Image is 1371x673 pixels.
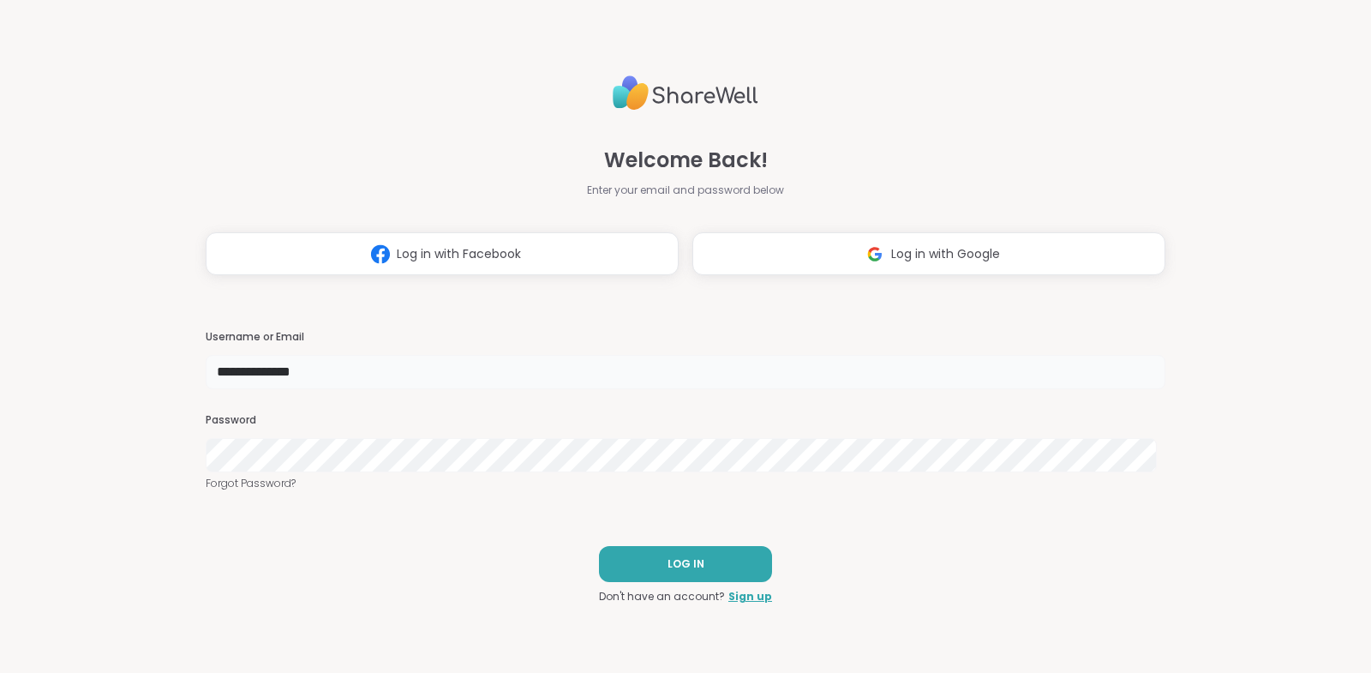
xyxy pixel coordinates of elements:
[206,232,679,275] button: Log in with Facebook
[397,245,521,263] span: Log in with Facebook
[728,589,772,604] a: Sign up
[206,476,1165,491] a: Forgot Password?
[587,183,784,198] span: Enter your email and password below
[206,413,1165,428] h3: Password
[364,238,397,270] img: ShareWell Logomark
[613,69,758,117] img: ShareWell Logo
[859,238,891,270] img: ShareWell Logomark
[891,245,1000,263] span: Log in with Google
[692,232,1165,275] button: Log in with Google
[599,589,725,604] span: Don't have an account?
[668,556,704,572] span: LOG IN
[599,546,772,582] button: LOG IN
[604,145,768,176] span: Welcome Back!
[206,330,1165,345] h3: Username or Email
